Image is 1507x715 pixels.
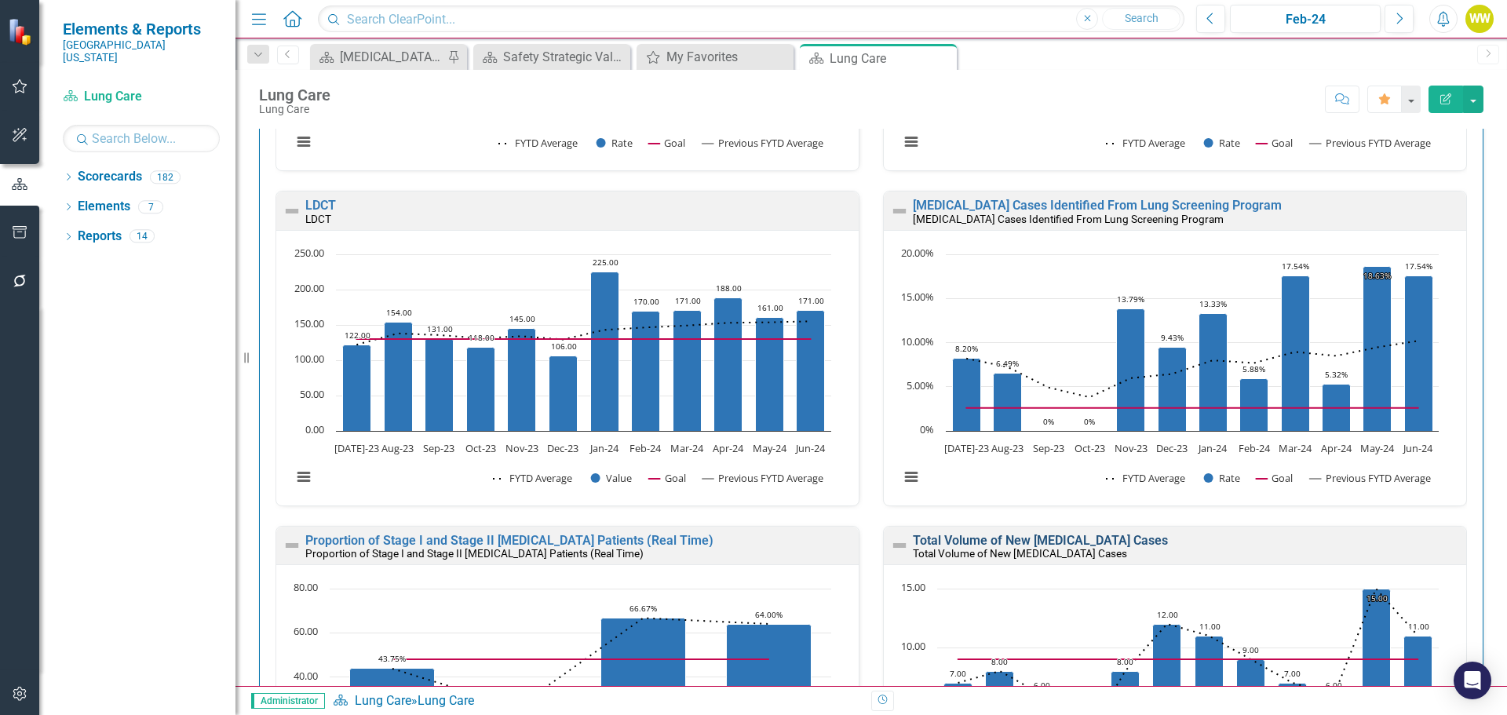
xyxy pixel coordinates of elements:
button: View chart menu, Chart [293,131,315,153]
button: Show FYTD Average [1106,136,1187,150]
div: Double-Click to Edit [275,191,859,506]
input: Search Below... [63,125,220,152]
text: Apr-24 [713,441,744,455]
a: Safety Strategic Value Dashboard [477,47,626,67]
path: Dec-23, 9.43396226. Rate. [1159,347,1187,431]
text: Nov-23 [1115,441,1148,455]
button: Show FYTD Average [1106,471,1187,485]
button: View chart menu, Chart [900,466,922,488]
path: Oct-23, 118. Value. [467,347,495,431]
a: Reports [78,228,122,246]
text: 188.00 [716,283,742,294]
text: Jun-24 [1402,441,1433,455]
text: 8.00 [991,656,1008,667]
span: Administrator [251,693,325,709]
path: Jun-24, 171. Value. [797,310,825,431]
path: Jan-24, 13.33333333. Rate. [1199,313,1228,431]
text: 60.00 [294,624,318,638]
text: 15.00 [1367,593,1388,604]
text: 118.00 [469,332,494,343]
text: Mar-24 [670,441,704,455]
text: Nov-23 [505,441,538,455]
text: 9.43% [1161,332,1184,343]
g: Goal, series 3 of 3. Line with 4 data points. [389,656,772,662]
text: 5.88% [1242,363,1265,374]
text: Apr-24 [1321,441,1352,455]
text: Oct-23 [1075,441,1105,455]
div: 182 [150,170,181,184]
a: My Favorites [640,47,790,67]
a: Total Volume of New [MEDICAL_DATA] Cases [913,533,1168,548]
text: 17.54% [1282,261,1309,272]
button: Show Value [591,471,632,485]
img: Not Defined [890,202,909,221]
text: 9.00 [1242,644,1259,655]
button: Show Previous FYTD Average [1310,136,1432,150]
text: 161.00 [757,302,783,313]
text: 225.00 [593,257,618,268]
button: WW [1465,5,1494,33]
text: Sep-23 [423,441,454,455]
a: Proportion of Stage I and Stage II [MEDICAL_DATA] Patients (Real Time) [305,533,713,548]
text: 0% [1043,416,1054,427]
button: Show Rate [1204,471,1240,485]
img: ClearPoint Strategy [8,18,35,46]
text: 8.00 [1117,656,1133,667]
g: Goal, series 3 of 4. Line with 12 data points. [354,336,814,342]
text: 11.00 [1199,621,1221,632]
text: 7.00 [950,668,966,679]
text: 11.00 [1408,621,1429,632]
path: Aug-23, 154. Value. [385,322,413,431]
svg: Interactive chart [892,246,1447,502]
text: Mar-24 [1279,441,1312,455]
path: Mar-24, 17.54385965. Rate. [1282,275,1310,431]
text: Aug-23 [991,441,1024,455]
div: Lung Care [259,86,330,104]
button: Show Goal [1256,471,1293,485]
text: Oct-23 [465,441,496,455]
text: Jan-24 [1197,441,1228,455]
path: Jul-23, 122. Value. [343,345,371,431]
text: 0.00 [305,422,324,436]
div: My Favorites [666,47,790,67]
div: Double-Click to Edit [883,191,1467,506]
div: Chart. Highcharts interactive chart. [284,246,851,502]
div: Chart. Highcharts interactive chart. [892,246,1458,502]
text: 150.00 [294,316,324,330]
text: 200.00 [294,281,324,295]
a: [MEDICAL_DATA] Services and Infusion Dashboard [314,47,443,67]
small: [GEOGRAPHIC_DATA][US_STATE] [63,38,220,64]
text: 80.00 [294,580,318,594]
text: 64.00% [755,609,783,620]
path: Jul-23, 8.19672131. Rate. [953,358,981,431]
path: Feb-24, 170. Value. [632,311,660,431]
button: Show Rate [597,136,633,150]
div: [MEDICAL_DATA] Services and Infusion Dashboard [340,47,443,67]
text: Aug-23 [381,441,414,455]
text: 12.00 [1157,609,1178,620]
a: Scorecards [78,168,142,186]
text: 106.00 [551,341,577,352]
path: Mar-24, 171. Value. [673,310,702,431]
text: 18.63% [1363,270,1391,281]
text: 17.54% [1405,261,1432,272]
div: Feb-24 [1235,10,1375,29]
text: [DATE]-23 [334,441,379,455]
text: 145.00 [509,313,535,324]
text: [DATE]-23 [944,441,989,455]
a: Elements [78,198,130,216]
text: 6.00 [1326,680,1342,691]
text: 66.67% [629,603,657,614]
path: Nov-23, 13.79310345. Rate. [1117,308,1145,431]
text: 50.00 [300,387,324,401]
text: 5.32% [1325,369,1348,380]
path: Dec-23, 106. Value. [549,356,578,431]
text: Dec-23 [1156,441,1188,455]
path: Sep-23, 131. Value. [425,338,454,431]
text: 10.00% [901,334,934,348]
path: Apr-24, 188. Value. [714,297,743,431]
text: Feb-24 [629,441,662,455]
text: 8.20% [955,343,978,354]
small: LDCT [305,213,331,225]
